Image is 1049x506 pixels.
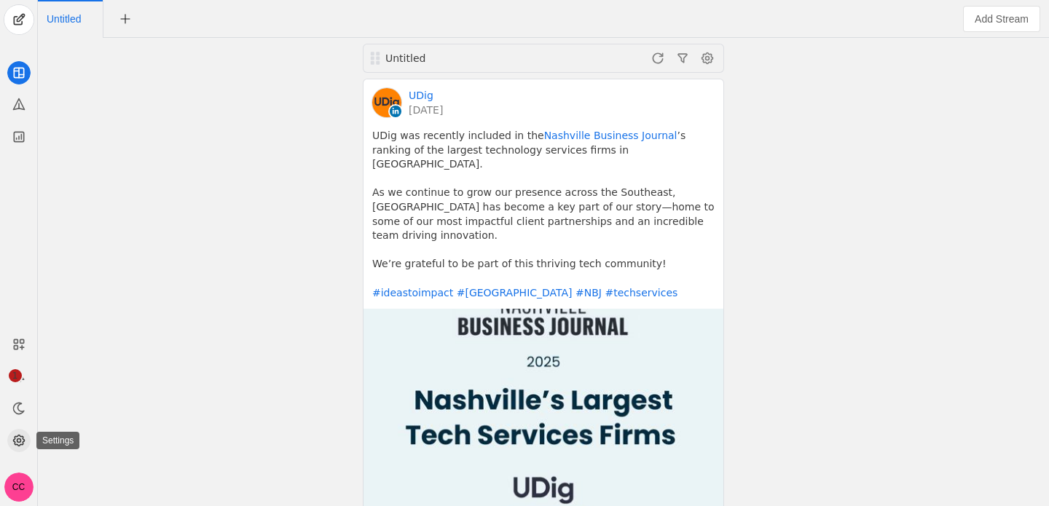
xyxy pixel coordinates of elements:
a: [DATE] [409,103,443,117]
button: Add Stream [963,6,1040,32]
a: #[GEOGRAPHIC_DATA] [457,287,573,299]
app-icon-button: New Tab [112,12,138,24]
a: Nashville Business Journal [544,130,677,141]
button: CC [4,473,34,502]
span: Add Stream [975,12,1029,26]
div: Untitled [385,51,559,66]
a: #NBJ [575,287,602,299]
pre: UDig was recently included in the ’s ranking of the largest technology services firms in [GEOGRAP... [372,129,715,300]
a: #ideastoimpact [372,287,453,299]
a: UDig [409,88,433,103]
span: 1 [9,369,22,382]
a: #techservices [605,287,677,299]
img: cache [372,88,401,117]
span: Click to edit name [47,14,81,24]
div: Settings [36,432,79,449]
